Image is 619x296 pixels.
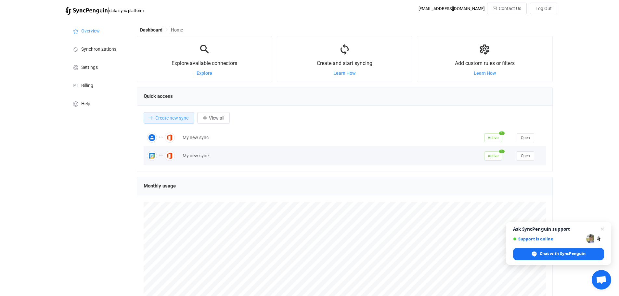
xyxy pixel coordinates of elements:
button: Contact Us [487,3,527,14]
span: Contact Us [499,6,521,11]
a: Overview [65,21,130,40]
button: Open [517,151,534,161]
span: 1 [499,149,505,153]
a: Learn How [474,71,496,76]
a: |data sync platform [65,6,144,15]
a: Open [517,153,534,158]
span: Explore available connectors [172,60,237,66]
span: Support is online [513,237,584,241]
span: Create new sync [155,115,188,121]
span: data sync platform [109,8,144,13]
span: Dashboard [140,27,162,32]
a: Explore [197,71,212,76]
a: Open [517,135,534,140]
a: Billing [65,76,130,94]
span: View all [209,115,224,121]
span: Add custom rules or filters [455,60,515,66]
img: syncpenguin.svg [65,7,108,15]
div: My new sync [179,134,481,141]
div: Open chat [592,270,611,290]
span: Open [521,135,530,140]
span: Settings [81,65,98,70]
span: Create and start syncing [317,60,372,66]
span: Active [484,151,502,161]
div: Chat with SyncPenguin [513,248,604,260]
span: Active [484,133,502,142]
span: Open [521,154,530,158]
span: Help [81,101,90,107]
img: Google Calendar Meetings [147,151,157,161]
a: Settings [65,58,130,76]
div: My new sync [179,152,481,160]
img: Google Contacts [147,133,157,143]
img: Office 365 Contacts [165,133,175,143]
span: Close chat [599,225,606,233]
span: Synchronizations [81,47,116,52]
span: Home [171,27,183,32]
span: Monthly usage [144,183,176,189]
a: Synchronizations [65,40,130,58]
span: Log Out [535,6,552,11]
a: Help [65,94,130,112]
span: Quick access [144,93,173,99]
button: Open [517,133,534,142]
span: Overview [81,29,100,34]
img: Office 365 Calendar Meetings [165,151,175,161]
span: Billing [81,83,93,88]
span: Ask SyncPenguin support [513,226,604,232]
span: | [108,6,109,15]
span: Chat with SyncPenguin [540,251,586,257]
button: Log Out [530,3,557,14]
div: [EMAIL_ADDRESS][DOMAIN_NAME] [419,6,484,11]
span: 1 [499,131,505,135]
a: Learn How [333,71,355,76]
div: Breadcrumb [140,28,183,32]
button: View all [197,112,230,124]
button: Create new sync [144,112,194,124]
